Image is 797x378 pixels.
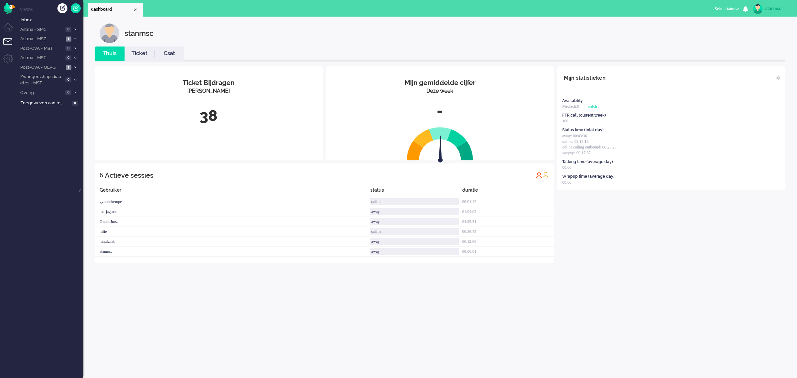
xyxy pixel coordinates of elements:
[100,87,318,95] div: [PERSON_NAME]
[562,180,571,185] span: 00:00
[95,197,370,207] div: gvandekempe
[426,136,455,164] img: arrow.svg
[3,4,15,9] a: Omnidesk
[100,23,120,43] img: customer.svg
[562,134,616,155] span: away: 00:43:36 online: 03:13:18 online calling outbound: 00:25:23 wrapup: 00:17:57
[19,64,64,71] span: Post-CVA - OLVG
[95,47,125,61] li: Thuis
[65,55,71,60] span: 0
[536,172,542,178] img: profile_red.svg
[462,247,554,257] div: 00:00:01
[95,227,370,237] div: mlie
[65,27,71,32] span: 0
[133,7,138,12] div: Close tab
[125,23,153,43] div: stanmsc
[95,217,370,227] div: GeraldJmsc
[711,2,743,17] li: Select status
[154,50,184,57] a: Csat
[542,172,549,178] img: profile_orange.svg
[19,74,63,86] span: Zwangerschapsdiabetes - MST
[95,237,370,247] div: mhulzink
[462,217,554,227] div: 04:55:51
[331,87,549,95] div: Deze week
[66,37,71,42] span: 1
[57,3,67,13] div: Creëer ticket
[562,159,613,165] div: Talking time (average day)
[19,55,63,61] span: Astma - MST
[3,54,18,69] li: Admin menu
[562,119,568,123] span: 100
[19,36,64,42] span: Astma - MSZ
[370,187,462,197] div: status
[95,247,370,257] div: stanmsc
[370,248,459,255] div: away
[765,5,790,12] div: stanmsc
[370,208,459,215] div: away
[562,104,579,109] span: Medisch:0
[3,3,15,14] img: flow_omnibird.svg
[19,27,63,33] span: Astma - SMC
[154,47,184,61] li: Csat
[125,47,154,61] li: Ticket
[562,113,606,118] div: FTR call (current week)
[125,50,154,57] a: Ticket
[564,71,606,85] div: Mijn statistieken
[462,207,554,217] div: 01:04:02
[462,227,554,237] div: 00:36:45
[20,7,83,12] li: Views
[462,197,554,207] div: 00:04:42
[462,187,554,197] div: duratie
[3,38,18,53] li: Tickets menu
[95,50,125,57] a: Thuis
[88,3,143,17] li: Dashboard
[370,238,459,245] div: away
[462,237,554,247] div: 00:12:06
[19,90,63,96] span: Overig
[715,6,735,11] span: Select status
[100,168,103,182] div: 6
[21,100,70,106] span: Toegewezen aan mij
[65,46,71,51] span: 0
[562,98,583,104] div: Availablity
[370,198,459,205] div: online
[72,101,78,106] span: 0
[65,90,71,95] span: 0
[562,165,571,170] span: 00:00
[711,4,743,14] button: Select status
[95,207,370,217] div: marjagmsc
[370,228,459,235] div: online
[407,127,473,160] img: semi_circle.svg
[100,78,318,88] div: Ticket Bijdragen
[21,17,83,23] span: Inbox
[95,187,370,197] div: Gebruiker
[587,104,597,109] span: watch
[753,4,763,14] img: avatar
[562,127,604,133] div: Status time (total day)
[65,77,71,82] span: 0
[105,169,153,182] div: Actieve sessies
[331,100,549,122] div: -
[370,218,459,225] div: away
[19,99,83,106] a: Toegewezen aan mij 0
[71,3,81,13] a: Quick Ticket
[752,4,790,14] a: stanmsc
[3,23,18,38] li: Dashboard menu
[19,46,63,52] span: Post-CVA - MST
[100,105,318,127] div: 38
[19,16,83,23] a: Inbox
[331,78,549,88] div: Mijn gemiddelde cijfer
[66,65,71,70] span: 1
[91,7,133,12] span: dashboard
[562,174,615,179] div: Wrapup time (average day)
